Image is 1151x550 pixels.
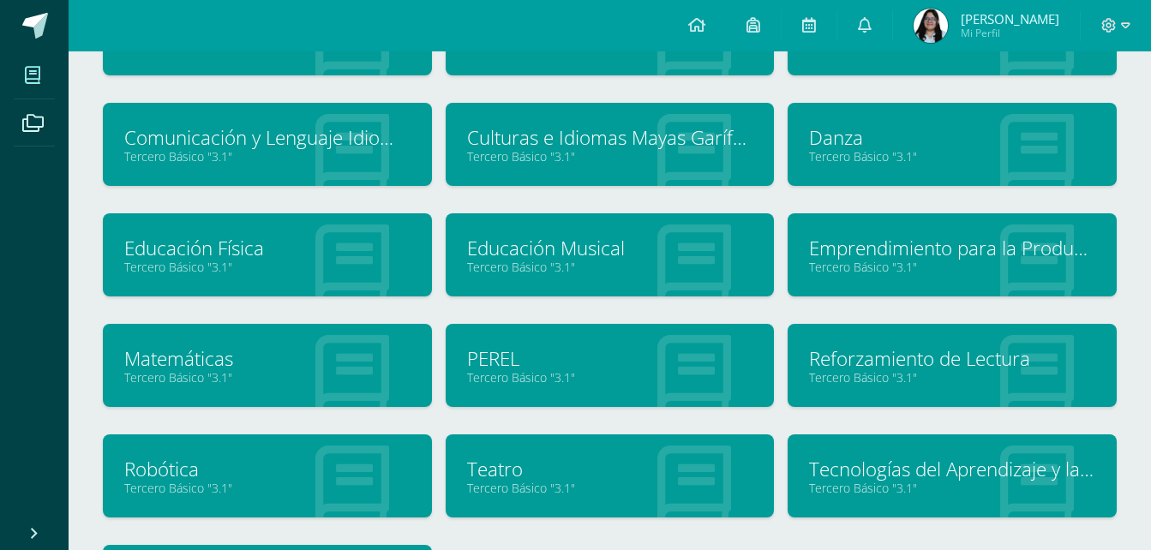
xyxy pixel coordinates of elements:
a: Tercero Básico "3.1" [809,148,1095,164]
a: Tercero Básico "3.1" [467,259,753,275]
a: Educación Musical [467,235,753,261]
span: [PERSON_NAME] [961,10,1059,27]
a: PEREL [467,345,753,372]
span: Mi Perfil [961,26,1059,40]
a: Culturas e Idiomas Mayas Garífuna o Xinca [467,124,753,151]
a: Tercero Básico "3.1" [809,369,1095,386]
a: Tercero Básico "3.1" [809,259,1095,275]
a: Tercero Básico "3.1" [124,259,411,275]
a: Tecnologías del Aprendizaje y la Comunicación [809,456,1095,482]
a: Tercero Básico "3.1" [809,480,1095,496]
a: Reforzamiento de Lectura [809,345,1095,372]
a: Educación Física [124,235,411,261]
a: Tercero Básico "3.1" [124,148,411,164]
a: Teatro [467,456,753,482]
a: Tercero Básico "3.1" [124,480,411,496]
a: Tercero Básico "3.1" [124,369,411,386]
a: Matemáticas [124,345,411,372]
a: Comunicación y Lenguaje Idioma Español [124,124,411,151]
a: Tercero Básico "3.1" [467,369,753,386]
a: Emprendimiento para la Productividad [809,235,1095,261]
a: Tercero Básico "3.1" [467,148,753,164]
img: 90de6fbeeae09dd1564117bd9b97d342.png [914,9,948,43]
a: Tercero Básico "3.1" [467,480,753,496]
a: Robótica [124,456,411,482]
a: Danza [809,124,1095,151]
